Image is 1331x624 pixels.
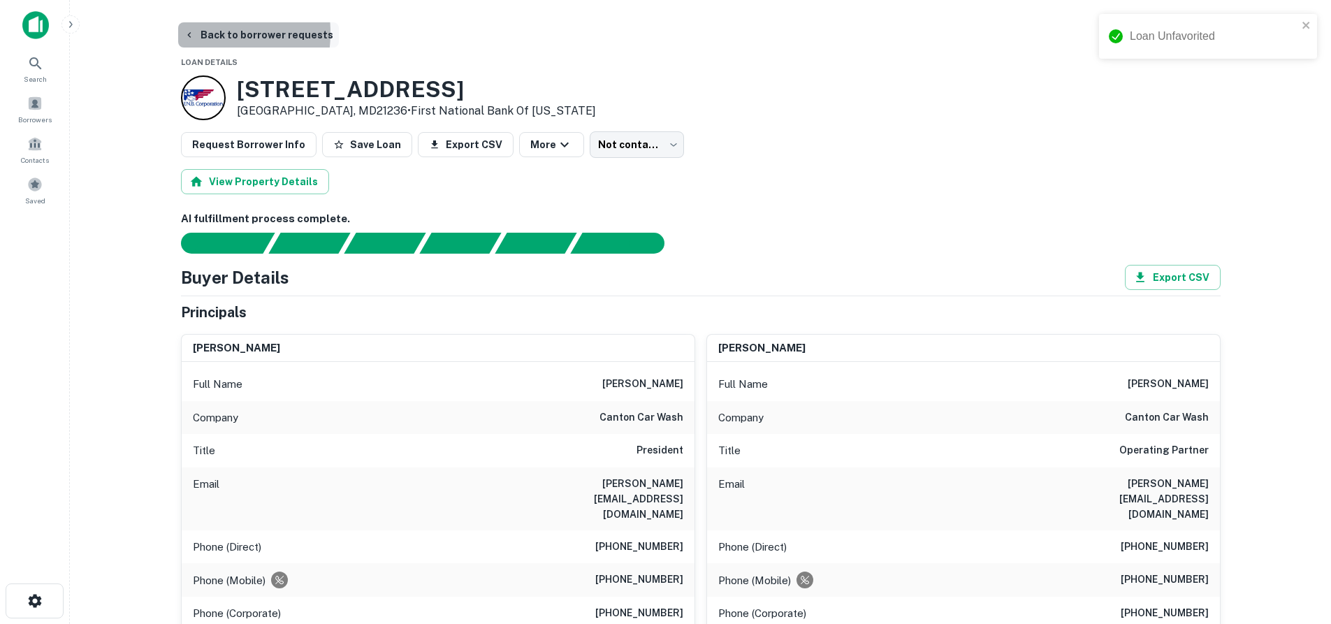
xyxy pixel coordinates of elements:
p: Company [193,409,238,426]
div: Principals found, still searching for contact information. This may take time... [495,233,576,254]
div: Sending borrower request to AI... [164,233,269,254]
p: Phone (Corporate) [718,605,806,622]
a: Contacts [4,131,66,168]
button: View Property Details [181,169,329,194]
button: Request Borrower Info [181,132,317,157]
button: close [1302,20,1311,33]
p: Phone (Direct) [718,539,787,556]
span: Search [24,73,47,85]
div: Principals found, AI now looking for contact information... [419,233,501,254]
div: Not contacted [590,131,684,158]
div: AI fulfillment process complete. [571,233,681,254]
h6: [PHONE_NUMBER] [1121,605,1209,622]
h6: [PERSON_NAME] [1128,376,1209,393]
div: Loan Unfavorited [1130,28,1297,45]
a: First National Bank Of [US_STATE] [411,104,596,117]
div: Documents found, AI parsing details... [344,233,426,254]
div: Requests to not be contacted at this number [271,572,288,588]
h6: [PERSON_NAME][EMAIL_ADDRESS][DOMAIN_NAME] [516,476,683,522]
h5: Principals [181,302,247,323]
div: Your request is received and processing... [268,233,350,254]
button: Save Loan [322,132,412,157]
p: Title [193,442,215,459]
p: Phone (Direct) [193,539,261,556]
p: Full Name [718,376,768,393]
h6: [PHONE_NUMBER] [595,539,683,556]
h6: [PERSON_NAME] [718,340,806,356]
h6: [PHONE_NUMBER] [595,572,683,588]
h6: [PHONE_NUMBER] [595,605,683,622]
span: Contacts [21,154,49,166]
span: Borrowers [18,114,52,125]
button: More [519,132,584,157]
button: Back to borrower requests [178,22,339,48]
button: Export CSV [418,132,514,157]
a: Saved [4,171,66,209]
p: Title [718,442,741,459]
p: Phone (Mobile) [193,572,266,589]
p: Email [193,476,219,522]
h6: [PERSON_NAME] [602,376,683,393]
a: Search [4,50,66,87]
h6: [PERSON_NAME] [193,340,280,356]
p: [GEOGRAPHIC_DATA], MD21236 • [237,103,596,119]
p: Email [718,476,745,522]
h6: AI fulfillment process complete. [181,211,1221,227]
button: Export CSV [1125,265,1221,290]
h3: [STREET_ADDRESS] [237,76,596,103]
h6: President [637,442,683,459]
a: Borrowers [4,90,66,128]
p: Company [718,409,764,426]
img: capitalize-icon.png [22,11,49,39]
p: Phone (Corporate) [193,605,281,622]
h6: [PERSON_NAME][EMAIL_ADDRESS][DOMAIN_NAME] [1041,476,1209,522]
h6: [PHONE_NUMBER] [1121,572,1209,588]
span: Saved [25,195,45,206]
h6: Operating Partner [1119,442,1209,459]
p: Phone (Mobile) [718,572,791,589]
iframe: Chat Widget [1261,512,1331,579]
h4: Buyer Details [181,265,289,290]
div: Requests to not be contacted at this number [797,572,813,588]
h6: canton car wash [599,409,683,426]
span: Loan Details [181,58,238,66]
h6: canton car wash [1125,409,1209,426]
p: Full Name [193,376,242,393]
h6: [PHONE_NUMBER] [1121,539,1209,556]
